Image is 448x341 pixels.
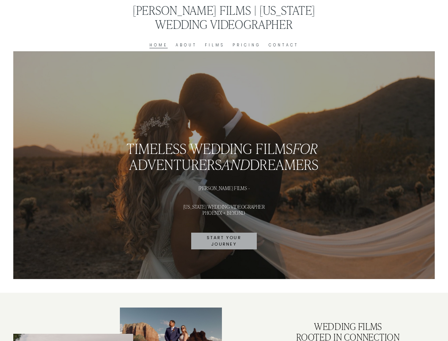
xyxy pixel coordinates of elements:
[133,2,315,32] a: [PERSON_NAME] Films | [US_STATE] Wedding Videographer
[205,42,225,49] a: Films
[149,42,168,49] a: Home
[176,42,197,49] a: About
[269,42,299,49] a: Contact
[27,204,421,216] h1: [US_STATE] WEDDING VIDEOGRAPHER PHOENIX + BEYOND
[191,233,257,250] a: START YOUR JOURNEY
[222,155,250,173] em: and
[27,185,421,191] h1: [PERSON_NAME] FILMS -
[27,140,421,172] h2: timeless wedding films ADVENTURERS DREAMERS
[293,139,318,157] em: for
[233,42,261,49] a: Pricing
